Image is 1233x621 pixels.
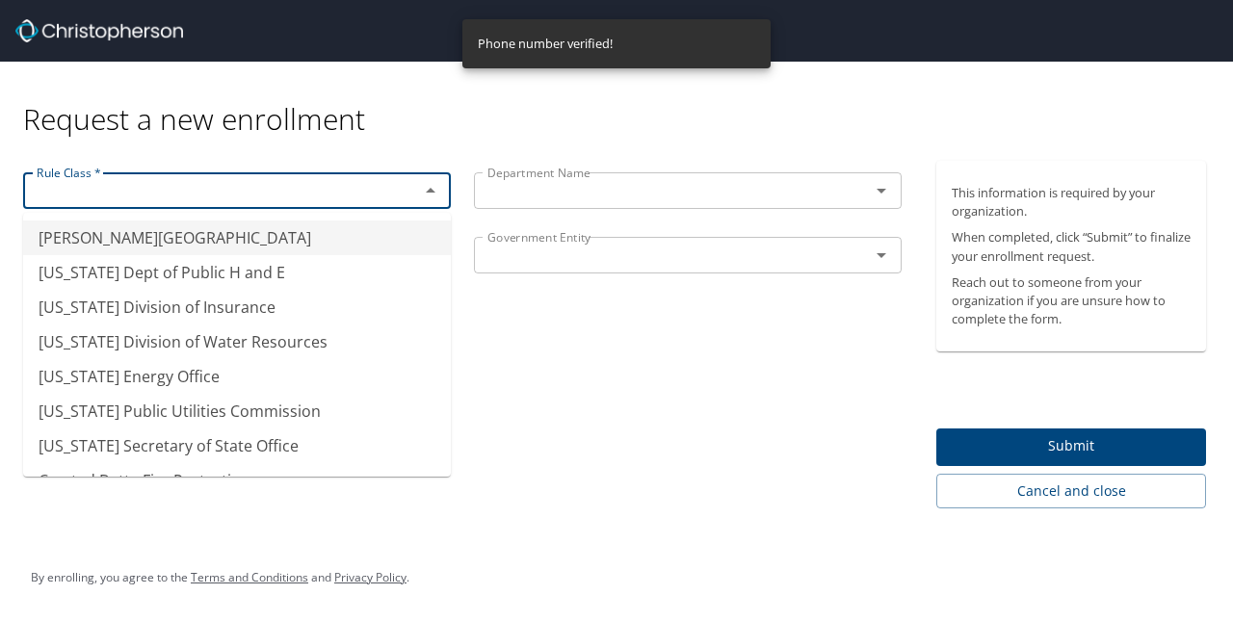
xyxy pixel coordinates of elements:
button: Cancel and close [936,474,1206,509]
li: [US_STATE] Dept of Public H and E [23,255,451,290]
img: cbt logo [15,19,183,42]
li: [PERSON_NAME][GEOGRAPHIC_DATA] [23,220,451,255]
li: [US_STATE] Secretary of State Office [23,428,451,463]
div: Phone number verified! [478,25,613,63]
span: Cancel and close [952,479,1191,504]
p: When completed, click “Submit” to finalize your enrollment request. [952,228,1191,265]
button: Open [868,242,895,269]
div: By enrolling, you agree to the and . [31,554,409,602]
li: [US_STATE] Energy Office [23,359,451,394]
a: Terms and Conditions [191,569,308,585]
a: Privacy Policy [334,569,407,585]
li: [US_STATE] Public Utilities Commission [23,394,451,428]
button: Open [868,177,895,204]
li: [US_STATE] Division of Insurance [23,290,451,324]
span: Submit [952,434,1191,458]
div: Request a new enrollment [23,62,1221,138]
p: Reach out to someone from your organization if you are unsure how to complete the form. [952,273,1191,329]
p: This information is required by your organization. [952,184,1191,220]
button: Submit [936,428,1206,466]
button: Close [417,177,444,204]
li: Crested Butte Fire Protection [23,463,451,498]
li: [US_STATE] Division of Water Resources [23,324,451,359]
